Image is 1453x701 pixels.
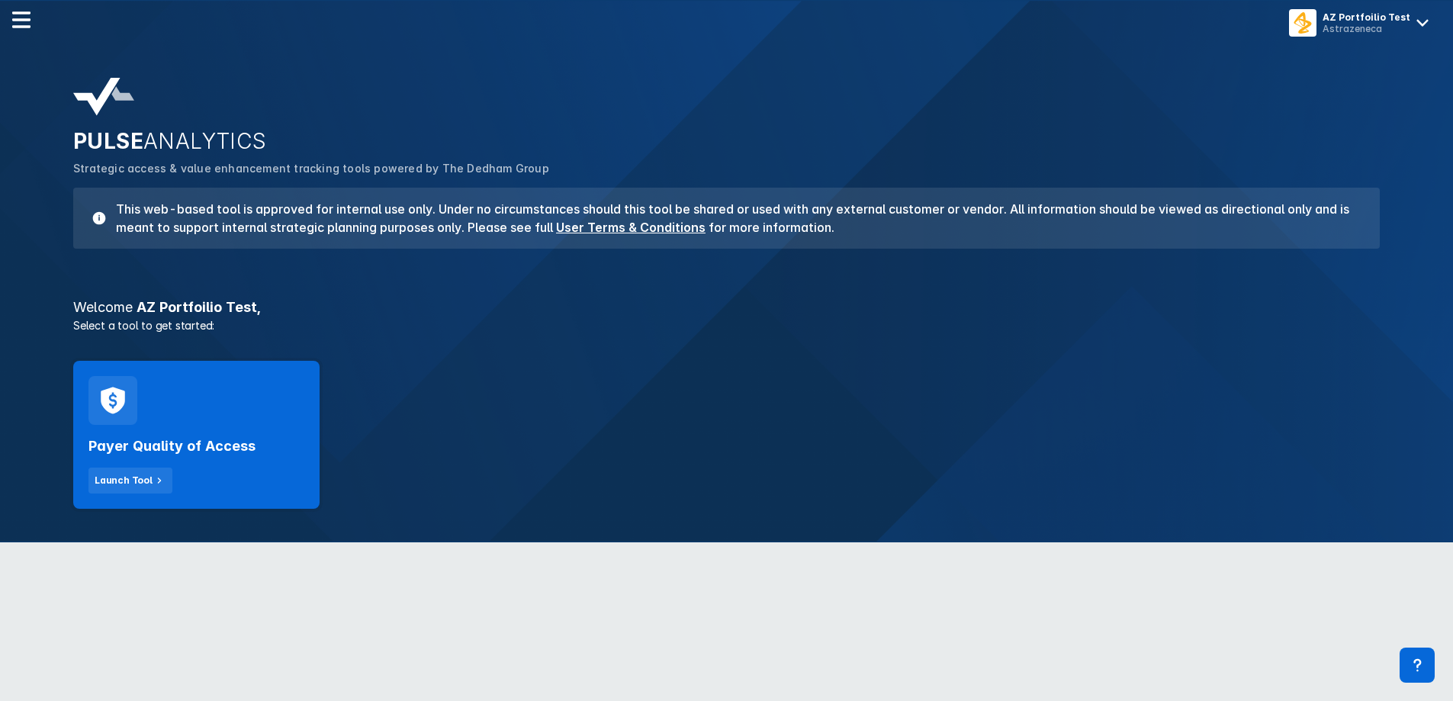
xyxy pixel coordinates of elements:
div: AZ Portfoilio Test [1323,11,1410,23]
a: Payer Quality of AccessLaunch Tool [73,361,320,509]
span: ANALYTICS [143,128,267,154]
button: Launch Tool [88,468,172,494]
span: Welcome [73,299,133,315]
div: Astrazeneca [1323,23,1410,34]
div: Contact Support [1400,648,1435,683]
img: pulse-analytics-logo [73,78,134,116]
img: menu--horizontal.svg [12,11,31,29]
p: Strategic access & value enhancement tracking tools powered by The Dedham Group [73,160,1380,177]
p: Select a tool to get started: [64,317,1389,333]
img: menu button [1292,12,1313,34]
h2: PULSE [73,128,1380,154]
div: Launch Tool [95,474,153,487]
a: User Terms & Conditions [556,220,706,235]
h3: AZ Portfoilio Test , [64,301,1389,314]
h2: Payer Quality of Access [88,437,256,455]
h3: This web-based tool is approved for internal use only. Under no circumstances should this tool be... [107,200,1361,236]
